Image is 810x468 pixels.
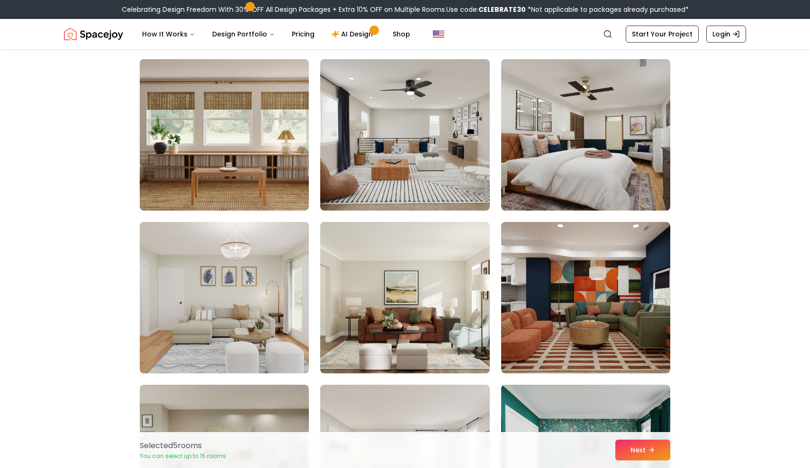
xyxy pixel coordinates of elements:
b: CELEBRATE30 [478,5,526,14]
img: Room room-57 [501,59,670,211]
p: Selected 5 room s [140,440,226,451]
img: Spacejoy Logo [64,25,123,44]
button: Design Portfolio [205,25,282,44]
img: Room room-60 [501,222,670,373]
img: Room room-59 [320,222,489,373]
a: Pricing [284,25,322,44]
a: Start Your Project [626,26,699,43]
button: How It Works [135,25,203,44]
a: Shop [385,25,418,44]
img: Room room-58 [135,218,313,377]
span: *Not applicable to packages already purchased* [526,5,689,14]
a: AI Design [324,25,383,44]
a: Login [706,26,746,43]
img: Room room-56 [320,59,489,211]
div: Celebrating Design Freedom With 30% OFF All Design Packages + Extra 10% OFF on Multiple Rooms. [122,5,689,14]
button: Next [615,440,670,460]
img: United States [433,28,444,40]
img: Room room-55 [140,59,309,211]
nav: Global [64,19,746,49]
nav: Main [135,25,418,44]
span: Use code: [446,5,526,14]
p: You can select up to 15 rooms [140,452,226,460]
a: Spacejoy [64,25,123,44]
